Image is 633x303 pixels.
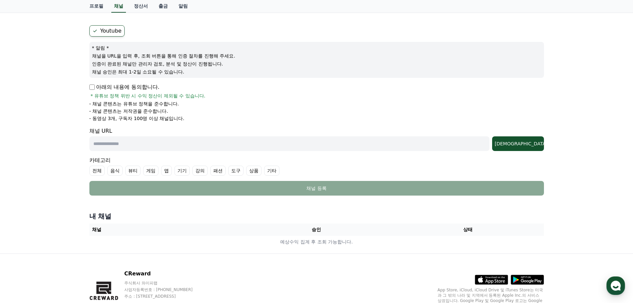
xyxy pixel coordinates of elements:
label: 기타 [264,166,279,176]
p: 채널 승인은 최대 1-2일 소요될 수 있습니다. [92,69,541,75]
p: 채널을 URL을 입력 후, 조회 버튼을 통해 인증 절차를 진행해 주세요. [92,53,541,59]
p: - 동영상 3개, 구독자 100명 이상 채널입니다. [89,115,184,122]
h4: 내 채널 [89,212,544,221]
p: - 채널 콘텐츠는 유튜브 정책을 준수합니다. [89,100,179,107]
label: 강의 [192,166,208,176]
p: 인증이 완료된 채널만 관리자 검토, 분석 및 정산이 진행됩니다. [92,61,541,67]
th: 채널 [89,224,241,236]
a: 홈 [2,211,44,227]
th: 상태 [392,224,544,236]
a: 설정 [86,211,128,227]
label: 앱 [161,166,172,176]
p: 주식회사 와이피랩 [124,280,205,286]
button: 채널 등록 [89,181,544,196]
label: 전체 [89,166,105,176]
label: 게임 [143,166,158,176]
label: 상품 [246,166,262,176]
span: * 유튜브 정책 위반 시 수익 정산이 제외될 수 있습니다. [91,92,206,99]
div: 채널 URL [89,127,544,151]
div: 카테고리 [89,156,544,176]
label: 도구 [228,166,244,176]
p: 아래의 내용에 동의합니다. [89,83,159,91]
span: 설정 [103,221,111,226]
p: 주소 : [STREET_ADDRESS] [124,294,205,299]
a: 대화 [44,211,86,227]
p: CReward [124,270,205,278]
button: [DEMOGRAPHIC_DATA] [492,136,544,151]
th: 승인 [241,224,392,236]
span: 대화 [61,221,69,227]
label: 패션 [210,166,226,176]
label: Youtube [89,25,125,37]
label: 음식 [107,166,123,176]
p: 사업자등록번호 : [PHONE_NUMBER] [124,287,205,292]
label: 기기 [174,166,190,176]
label: 뷰티 [125,166,141,176]
div: 채널 등록 [103,185,531,192]
p: - 채널 콘텐츠는 저작권을 준수합니다. [89,108,168,114]
div: [DEMOGRAPHIC_DATA] [495,140,541,147]
td: 예상수익 집계 후 조회 가능합니다. [89,236,544,248]
span: 홈 [21,221,25,226]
